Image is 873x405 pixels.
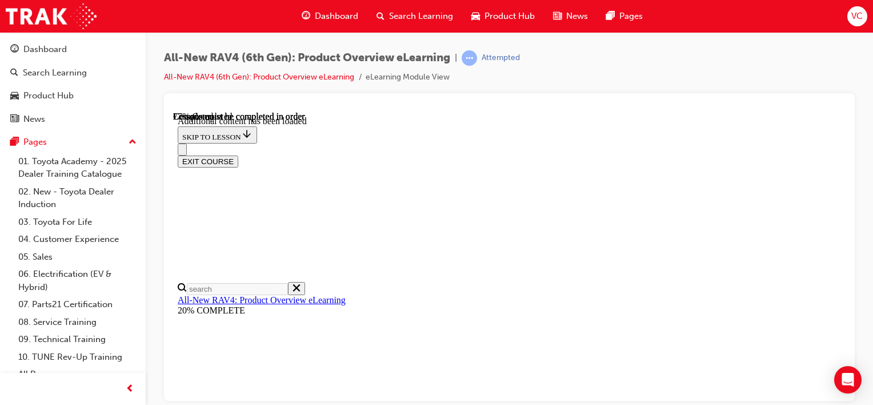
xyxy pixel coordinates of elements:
button: DashboardSearch LearningProduct HubNews [5,37,141,132]
li: eLearning Module View [366,71,450,84]
span: News [566,10,588,23]
span: Dashboard [315,10,358,23]
span: news-icon [553,9,562,23]
a: 05. Sales [14,248,141,266]
span: pages-icon [10,137,19,148]
span: car-icon [10,91,19,101]
span: search-icon [377,9,385,23]
button: Close search menu [115,170,132,184]
a: 06. Electrification (EV & Hybrid) [14,265,141,296]
span: up-icon [129,135,137,150]
div: 20% COMPLETE [5,194,668,204]
a: news-iconNews [544,5,597,28]
a: 09. Technical Training [14,331,141,348]
span: Pages [619,10,643,23]
span: prev-icon [126,382,134,396]
span: All-New RAV4 (6th Gen): Product Overview eLearning [164,51,450,65]
img: Trak [6,3,97,29]
span: SKIP TO LESSON [9,21,79,30]
span: VC [851,10,863,23]
a: 01. Toyota Academy - 2025 Dealer Training Catalogue [14,153,141,183]
a: Product Hub [5,85,141,106]
a: 08. Service Training [14,313,141,331]
button: Pages [5,132,141,153]
a: Search Learning [5,62,141,84]
a: All-New RAV4: Product Overview eLearning [5,184,173,193]
div: Dashboard [23,43,67,56]
a: 07. Parts21 Certification [14,296,141,313]
a: Dashboard [5,39,141,60]
span: learningRecordVerb_ATTEMPT-icon [462,50,477,66]
button: EXIT COURSE [5,44,65,56]
span: pages-icon [606,9,615,23]
a: News [5,109,141,130]
span: guage-icon [302,9,310,23]
div: Search Learning [23,66,87,80]
a: All Pages [14,366,141,383]
div: Additional content has been loaded [5,5,668,15]
a: 10. TUNE Rev-Up Training [14,348,141,366]
a: 04. Customer Experience [14,231,141,248]
div: Attempted [482,53,520,63]
span: news-icon [10,114,19,125]
button: SKIP TO LESSON [5,15,84,32]
a: guage-iconDashboard [293,5,367,28]
a: pages-iconPages [597,5,652,28]
span: search-icon [10,68,18,78]
a: 03. Toyota For Life [14,213,141,231]
span: Search Learning [389,10,453,23]
div: News [23,113,45,126]
span: Product Hub [484,10,535,23]
a: All-New RAV4 (6th Gen): Product Overview eLearning [164,72,354,82]
button: VC [847,6,867,26]
div: Open Intercom Messenger [834,366,862,394]
span: car-icon [471,9,480,23]
button: Close navigation menu [5,32,14,44]
span: guage-icon [10,45,19,55]
input: Search [14,172,115,184]
div: Product Hub [23,89,74,102]
span: | [455,51,457,65]
div: Pages [23,136,47,149]
a: search-iconSearch Learning [367,5,462,28]
a: 02. New - Toyota Dealer Induction [14,183,141,213]
a: car-iconProduct Hub [462,5,544,28]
